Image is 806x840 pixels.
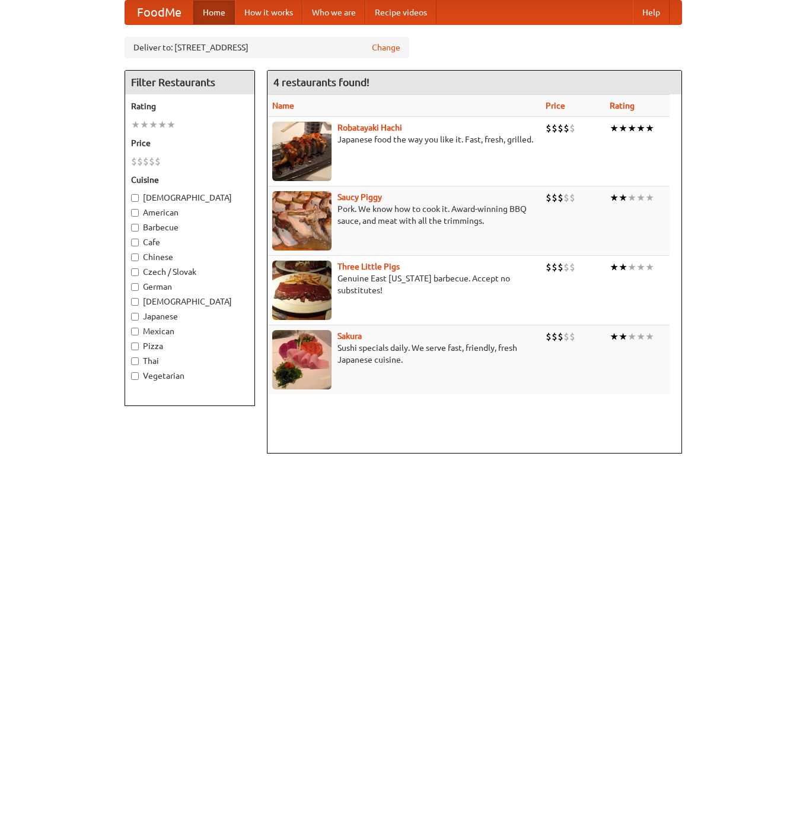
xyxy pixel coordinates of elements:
li: ★ [636,191,645,204]
li: ★ [636,330,645,343]
li: $ [552,330,557,343]
li: ★ [167,118,176,131]
a: Three Little Pigs [337,262,400,271]
li: ★ [636,261,645,274]
li: $ [546,330,552,343]
ng-pluralize: 4 restaurants found! [273,77,369,88]
li: ★ [636,122,645,135]
li: $ [557,330,563,343]
a: Rating [610,101,635,110]
label: [DEMOGRAPHIC_DATA] [131,192,249,204]
h5: Rating [131,100,249,112]
li: $ [569,261,575,274]
li: ★ [610,122,619,135]
li: ★ [140,118,149,131]
li: $ [546,261,552,274]
label: American [131,207,249,218]
label: Czech / Slovak [131,266,249,278]
li: $ [557,122,563,135]
li: $ [563,191,569,204]
li: ★ [645,191,654,204]
label: Thai [131,355,249,367]
li: ★ [645,122,654,135]
input: Thai [131,357,139,365]
a: Name [272,101,294,110]
input: American [131,209,139,217]
li: ★ [610,261,619,274]
input: Czech / Slovak [131,268,139,276]
li: $ [569,330,575,343]
label: Vegetarian [131,370,249,382]
a: Robatayaki Hachi [337,123,402,132]
label: Japanese [131,310,249,322]
li: ★ [619,191,627,204]
input: Vegetarian [131,372,139,380]
li: $ [131,155,137,168]
li: $ [557,191,563,204]
img: robatayaki.jpg [272,122,332,181]
li: $ [546,191,552,204]
h5: Price [131,137,249,149]
li: ★ [619,122,627,135]
li: $ [143,155,149,168]
a: Change [372,42,400,53]
li: $ [569,191,575,204]
li: ★ [627,122,636,135]
p: Sushi specials daily. We serve fast, friendly, fresh Japanese cuisine. [272,342,537,366]
input: Mexican [131,328,139,335]
li: ★ [619,330,627,343]
p: Japanese food the way you like it. Fast, fresh, grilled. [272,134,537,145]
label: Chinese [131,251,249,263]
li: $ [563,122,569,135]
li: $ [563,261,569,274]
input: Japanese [131,313,139,321]
li: $ [557,261,563,274]
input: Cafe [131,239,139,246]
input: German [131,283,139,291]
label: Barbecue [131,221,249,233]
p: Pork. We know how to cook it. Award-winning BBQ sauce, and meat with all the trimmings. [272,203,537,227]
li: ★ [610,330,619,343]
img: sakura.jpg [272,330,332,389]
li: ★ [627,330,636,343]
h4: Filter Restaurants [125,71,254,94]
img: littlepigs.jpg [272,261,332,320]
input: Barbecue [131,224,139,232]
h5: Cuisine [131,174,249,186]
a: Help [633,1,670,24]
div: Deliver to: [STREET_ADDRESS] [125,37,409,58]
li: ★ [645,261,654,274]
a: Price [546,101,565,110]
li: ★ [149,118,158,131]
li: $ [552,261,557,274]
li: $ [552,191,557,204]
label: Cafe [131,236,249,248]
li: $ [149,155,155,168]
li: ★ [610,191,619,204]
li: $ [155,155,161,168]
li: ★ [645,330,654,343]
li: ★ [619,261,627,274]
li: ★ [627,261,636,274]
a: FoodMe [125,1,193,24]
label: German [131,281,249,293]
img: saucy.jpg [272,191,332,251]
li: $ [546,122,552,135]
li: $ [563,330,569,343]
label: [DEMOGRAPHIC_DATA] [131,296,249,308]
li: ★ [627,191,636,204]
a: Recipe videos [365,1,437,24]
a: Who we are [302,1,365,24]
a: Saucy Piggy [337,192,382,202]
li: ★ [158,118,167,131]
input: [DEMOGRAPHIC_DATA] [131,194,139,202]
a: Home [193,1,235,24]
a: Sakura [337,331,362,341]
a: How it works [235,1,302,24]
label: Pizza [131,340,249,352]
input: Chinese [131,253,139,261]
